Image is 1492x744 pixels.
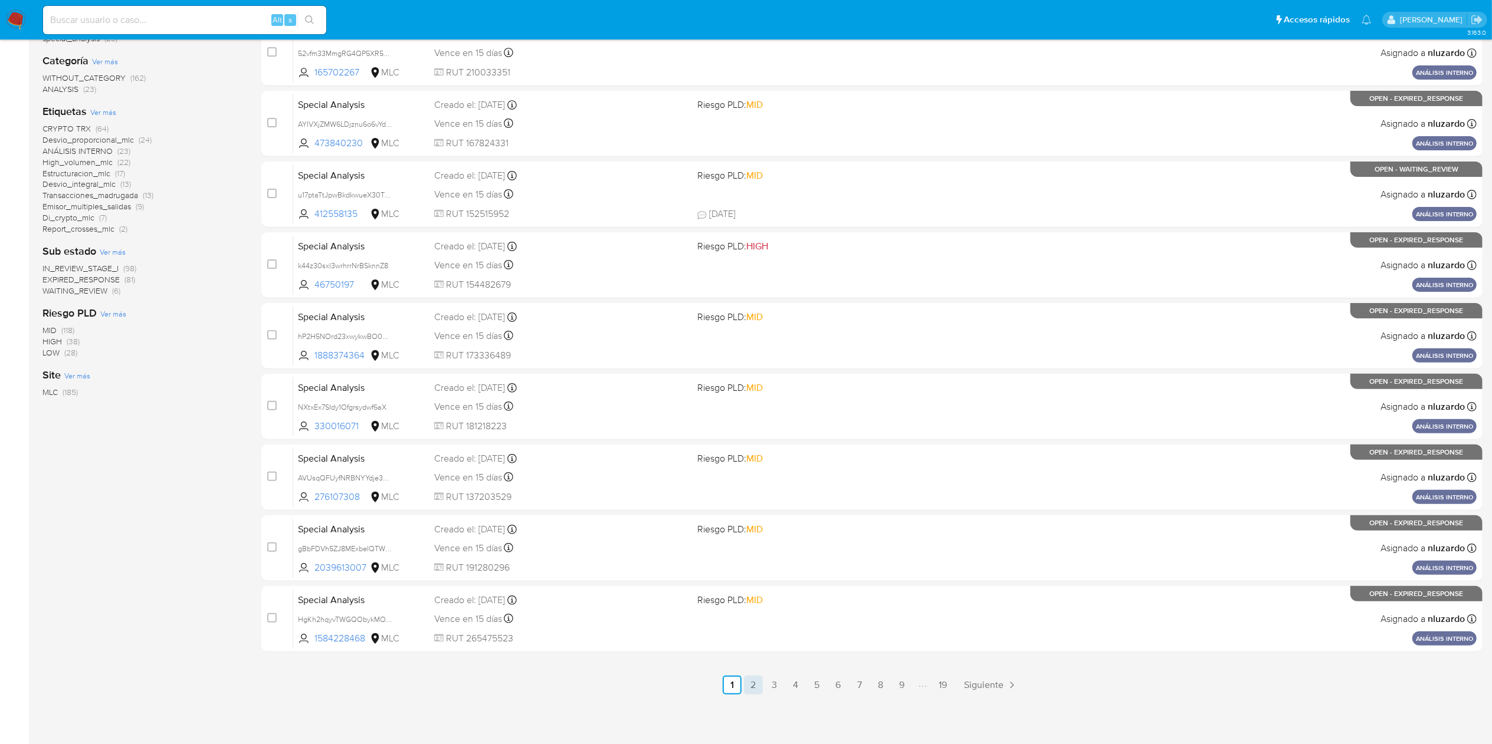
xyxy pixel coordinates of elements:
[1400,14,1467,25] p: nicolas.luzardo@mercadolibre.com
[1471,14,1483,26] a: Salir
[297,12,322,28] button: search-icon
[43,12,326,28] input: Buscar usuario o caso...
[1362,15,1372,25] a: Notificaciones
[1467,28,1486,37] span: 3.163.0
[288,14,292,25] span: s
[273,14,282,25] span: Alt
[1284,14,1350,26] span: Accesos rápidos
